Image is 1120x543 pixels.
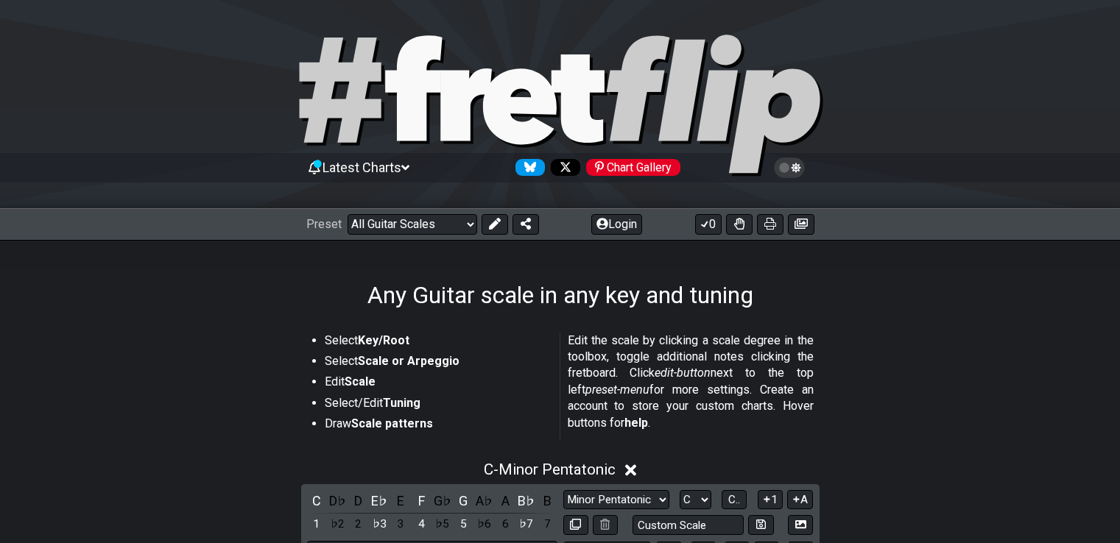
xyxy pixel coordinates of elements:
button: Create image [788,214,814,235]
div: toggle scale degree [475,514,494,534]
div: toggle pitch class [391,491,410,511]
button: Toggle Dexterity for all fretkits [726,214,753,235]
div: toggle pitch class [433,491,452,511]
button: Edit Preset [482,214,508,235]
div: toggle pitch class [307,491,326,511]
div: Chart Gallery [586,159,680,176]
span: C - Minor Pentatonic [484,461,616,478]
select: Tonic/Root [680,490,711,510]
strong: Key/Root [358,333,409,347]
button: Copy [563,515,588,535]
strong: help [624,416,648,430]
div: toggle pitch class [349,491,368,511]
div: toggle scale degree [538,514,557,534]
span: Latest Charts [323,160,401,175]
div: toggle pitch class [412,491,431,511]
button: Share Preset [513,214,539,235]
div: toggle scale degree [454,514,473,534]
div: toggle scale degree [391,514,410,534]
button: Store user defined scale [748,515,773,535]
select: Scale [563,490,669,510]
div: toggle pitch class [454,491,473,511]
li: Edit [325,374,550,394]
li: Draw [325,416,550,436]
div: toggle pitch class [538,491,557,511]
button: Print [757,214,783,235]
strong: Scale or Arpeggio [358,354,459,368]
span: C.. [728,493,740,506]
span: Toggle light / dark theme [781,161,798,174]
button: C.. [722,490,747,510]
p: Edit the scale by clicking a scale degree in the toolbox, toggle additional notes clicking the fr... [568,333,814,431]
div: toggle pitch class [328,491,347,511]
button: Create Image [788,515,813,535]
button: Delete [593,515,618,535]
div: toggle scale degree [370,514,389,534]
strong: Scale patterns [351,416,433,430]
button: Login [591,214,642,235]
li: Select [325,353,550,374]
a: #fretflip at Pinterest [580,159,680,176]
div: toggle pitch class [475,491,494,511]
div: toggle scale degree [517,514,536,534]
div: toggle pitch class [517,491,536,511]
strong: Scale [345,375,376,388]
em: preset-menu [585,383,649,397]
div: toggle scale degree [412,514,431,534]
div: toggle scale degree [496,514,515,534]
strong: Tuning [383,396,420,410]
div: toggle scale degree [433,514,452,534]
div: toggle pitch class [496,491,515,511]
button: A [787,490,813,510]
div: toggle scale degree [349,514,368,534]
h1: Any Guitar scale in any key and tuning [367,281,753,309]
div: toggle pitch class [370,491,389,511]
span: Preset [306,217,342,231]
li: Select/Edit [325,395,550,416]
em: edit-button [655,366,711,380]
select: Preset [348,214,477,235]
a: Follow #fretflip at X [545,159,580,176]
div: toggle scale degree [307,514,326,534]
a: Follow #fretflip at Bluesky [510,159,545,176]
button: 0 [695,214,722,235]
li: Select [325,333,550,353]
button: 1 [758,490,783,510]
div: toggle scale degree [328,514,347,534]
